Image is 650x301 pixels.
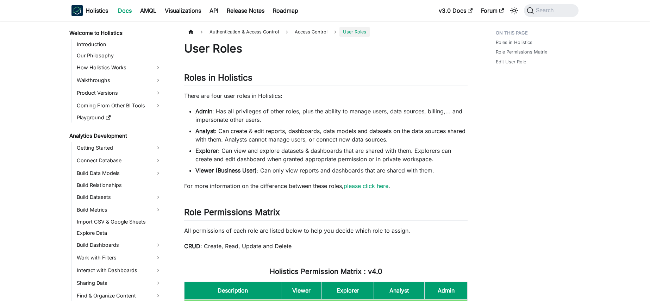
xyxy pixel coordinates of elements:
a: Connect Database [75,155,164,166]
li: : Can only view reports and dashboards that are shared with them. [195,166,468,175]
a: Forum [477,5,508,16]
b: Holistics [86,6,108,15]
button: Switch between dark and light mode (currently system mode) [508,5,520,16]
th: Viewer [281,282,321,299]
p: For more information on the difference between these roles, . [184,182,468,190]
strong: Explorer [195,147,218,154]
a: Sharing Data [75,277,164,289]
li: : Has all privileges of other roles, plus the ability to manage users, data sources, billing,... ... [195,107,468,124]
h2: Roles in Holistics [184,73,468,86]
span: User Roles [339,27,370,37]
a: AMQL [136,5,161,16]
a: Coming From Other BI Tools [75,100,164,111]
a: Product Versions [75,87,164,99]
button: Search (Command+K) [524,4,579,17]
a: Visualizations [161,5,205,16]
a: Home page [184,27,198,37]
a: please click here [344,182,388,189]
a: How Holistics Works [75,62,164,73]
a: Walkthroughs [75,75,164,86]
a: Getting Started [75,142,164,153]
a: Work with Filters [75,252,164,263]
a: Edit User Role [496,58,526,65]
a: Explore Data [75,228,164,238]
a: Build Metrics [75,204,164,215]
strong: Analyst [195,127,215,134]
h1: User Roles [184,42,468,56]
a: Build Data Models [75,168,164,179]
strong: Admin [195,108,212,115]
img: Holistics [71,5,83,16]
th: Explorer [321,282,374,299]
a: Role Permissions Matrix [496,49,547,55]
h2: Role Permissions Matrix [184,207,468,220]
a: Roles in Holistics [496,39,532,46]
a: Analytics Development [67,131,164,141]
th: Admin [425,282,468,299]
a: Access Control [291,27,331,37]
a: Import CSV & Google Sheets [75,217,164,227]
span: Search [534,7,558,14]
a: Docs [114,5,136,16]
a: HolisticsHolisticsHolistics [71,5,108,16]
a: API [205,5,223,16]
a: Build Datasets [75,192,164,203]
nav: Docs sidebar [64,21,170,301]
p: : Create, Read, Update and Delete [184,242,468,250]
p: There are four user roles in Holistics: [184,92,468,100]
h3: Holistics Permission Matrix : v4.0 [184,267,468,276]
li: : Can view and explore datasets & dashboards that are shared with them. Explorers can create and ... [195,146,468,163]
li: : Can create & edit reports, dashboards, data models and datasets on the data sources shared with... [195,127,468,144]
nav: Breadcrumbs [184,27,468,37]
span: Authentication & Access Control [206,27,282,37]
span: Access Control [295,29,327,35]
a: Roadmap [269,5,302,16]
a: Interact with Dashboards [75,265,164,276]
a: Introduction [75,39,164,49]
strong: CRUD [184,243,200,250]
a: Build Relationships [75,180,164,190]
a: v3.0 Docs [435,5,477,16]
strong: Viewer (Business User) [195,167,257,174]
a: Playground [75,113,164,123]
th: Analyst [374,282,425,299]
a: Release Notes [223,5,269,16]
a: Welcome to Holistics [67,28,164,38]
th: Description [185,282,281,299]
a: Build Dashboards [75,239,164,251]
p: All permissions of each role are listed below to help you decide which role to assign. [184,226,468,235]
a: Our Philosophy [75,51,164,61]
